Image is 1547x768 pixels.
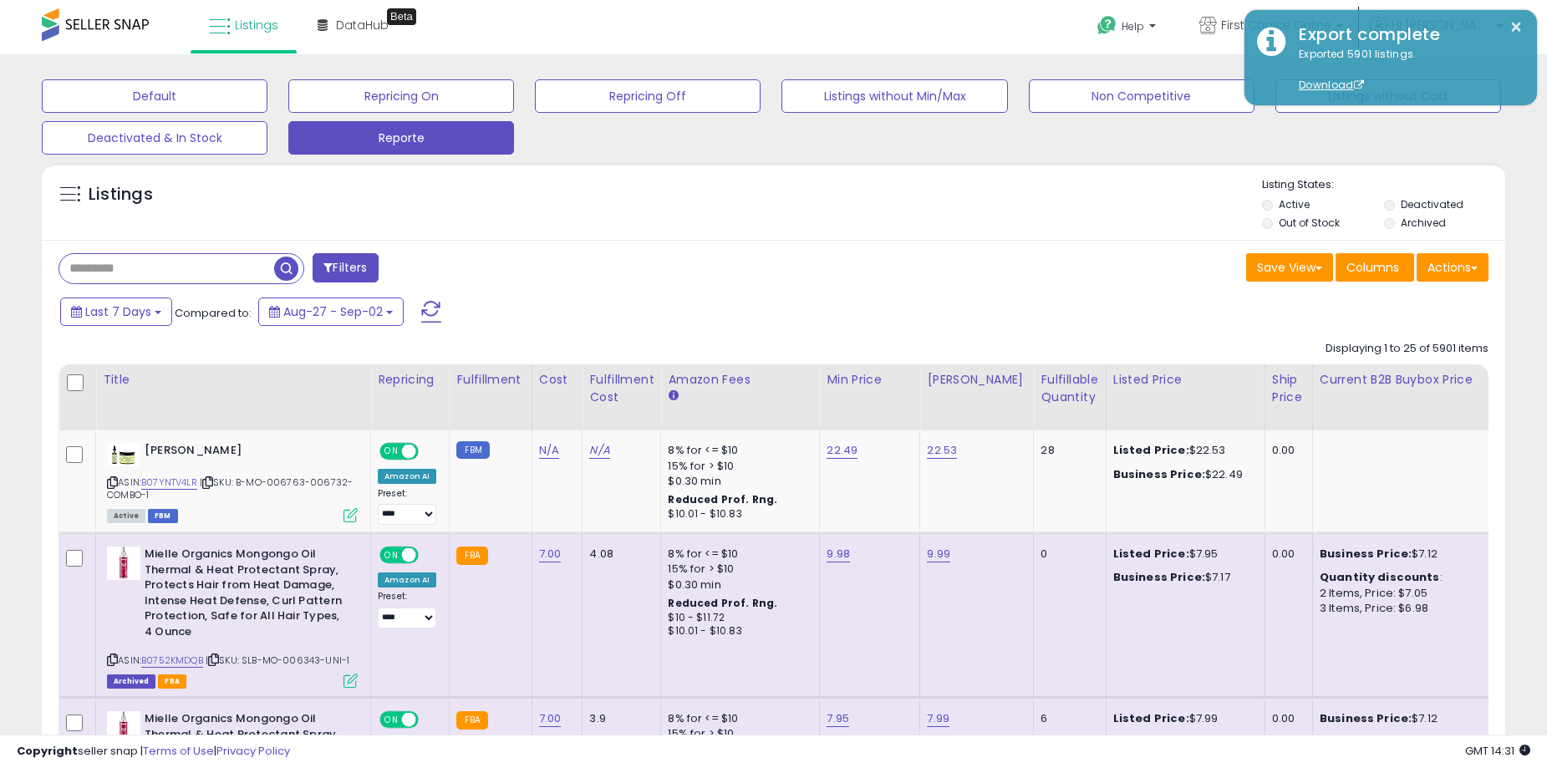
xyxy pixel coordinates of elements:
img: 416LHOrVQ1L._SL40_.jpg [107,443,140,466]
span: Listings [235,17,278,33]
small: FBA [456,711,487,730]
button: Last 7 Days [60,298,172,326]
button: Repricing Off [535,79,761,113]
b: Mielle Organics Mongongo Oil Thermal & Heat Protectant Spray, Protects Hair from Heat Damage, Int... [145,547,348,643]
a: 22.53 [927,442,957,459]
div: Tooltip anchor [387,8,416,25]
div: Fulfillment [456,371,524,389]
b: Business Price: [1320,546,1412,562]
b: Business Price: [1113,734,1205,750]
button: × [1509,17,1523,38]
div: 0.00 [1272,547,1300,562]
div: 6 [1041,711,1092,726]
label: Out of Stock [1279,216,1340,230]
b: Reduced Prof. Rng. [668,492,777,506]
a: 9.98 [827,546,850,562]
div: Exported 5901 listings. [1286,47,1524,94]
small: Amazon Fees. [668,389,678,404]
div: Preset: [378,488,436,526]
div: Title [103,371,364,389]
div: $7.12 [1320,711,1483,726]
span: ON [381,445,402,459]
span: Aug-27 - Sep-02 [283,303,383,320]
a: N/A [589,442,609,459]
div: Amazon AI [378,572,436,587]
button: Non Competitive [1029,79,1254,113]
span: Last 7 Days [85,303,151,320]
button: Repricing On [288,79,514,113]
div: 4.08 [589,547,648,562]
div: Fulfillable Quantity [1041,371,1098,406]
span: OFF [416,713,443,727]
label: Archived [1401,216,1446,230]
a: N/A [539,442,559,459]
p: Listing States: [1262,177,1505,193]
a: Download [1299,78,1364,92]
div: $7.17 [1113,570,1252,585]
div: seller snap | | [17,744,290,760]
span: OFF [416,445,443,459]
div: $10.01 - $10.83 [668,624,807,638]
div: [PERSON_NAME] [927,371,1026,389]
button: Filters [313,253,378,282]
small: FBM [456,441,489,459]
i: Get Help [1097,15,1117,36]
span: DataHub [336,17,389,33]
div: Ship Price [1272,371,1305,406]
div: 3 Items, Price: $6.98 [1320,601,1483,616]
span: OFF [416,548,443,562]
div: 28 [1041,443,1092,458]
div: Fulfillment Cost [589,371,654,406]
div: 3.9 [589,711,648,726]
label: Deactivated [1401,197,1463,211]
a: Privacy Policy [216,743,290,759]
div: 8% for <= $10 [668,547,807,562]
div: Amazon Fees [668,371,812,389]
a: 7.99 [927,710,949,727]
div: 15% for > $10 [668,562,807,577]
span: ON [381,713,402,727]
span: 2025-09-10 14:31 GMT [1465,743,1530,759]
div: 8% for <= $10 [668,711,807,726]
div: 0.00 [1272,711,1300,726]
b: Quantity discounts [1320,569,1440,585]
a: 7.00 [539,710,562,727]
b: Business Price: [1320,710,1412,726]
div: 0 [1041,547,1092,562]
div: $22.53 [1113,443,1252,458]
div: 0.00 [1272,443,1300,458]
span: Help [1122,19,1144,33]
div: Current B2B Buybox Price [1320,371,1489,389]
span: Compared to: [175,305,252,321]
div: ASIN: [107,547,358,686]
button: Columns [1336,253,1414,282]
span: | SKU: SLB-MO-006343-UNI-1 [206,654,349,667]
a: B0752KMDQB [141,654,203,668]
span: Listings that have been deleted from Seller Central [107,674,155,689]
div: 15% for > $10 [668,459,807,474]
div: 8% for <= $10 [668,443,807,458]
span: All listings currently available for purchase on Amazon [107,509,145,523]
b: Listed Price: [1113,442,1189,458]
a: Terms of Use [143,743,214,759]
div: $0.30 min [668,577,807,593]
div: 15% for > $10 [668,726,807,741]
div: Repricing [378,371,442,389]
div: $7.95 [1113,547,1252,562]
button: Deactivated & In Stock [42,121,267,155]
img: 31kygOyDdnL._SL40_.jpg [107,547,140,580]
span: | SKU: B-MO-006763-006732-COMBO-1 [107,476,353,501]
div: Amazon AI [378,469,436,484]
b: Listed Price: [1113,710,1189,726]
div: Min Price [827,371,913,389]
div: $7.12 [1320,547,1483,562]
button: Actions [1417,253,1488,282]
span: First Choice Online [1221,17,1331,33]
img: 31kygOyDdnL._SL40_.jpg [107,711,140,745]
a: 22.49 [827,442,857,459]
div: Listed Price [1113,371,1258,389]
small: FBA [456,547,487,565]
div: $22.49 [1113,467,1252,482]
a: 7.95 [827,710,849,727]
b: Business Price: [1113,569,1205,585]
